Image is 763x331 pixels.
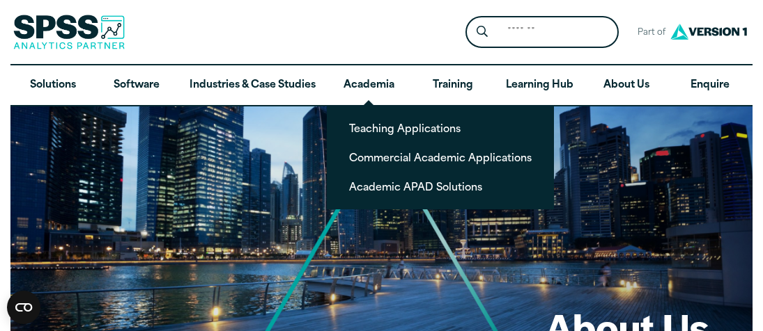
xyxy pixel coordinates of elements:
[585,65,668,106] a: About Us
[13,15,125,49] img: SPSS Analytics Partner
[630,23,667,43] span: Part of
[495,65,585,106] a: Learning Hub
[477,26,488,38] svg: Search magnifying glass icon
[338,115,543,141] a: Teaching Applications
[668,65,752,106] a: Enquire
[7,291,40,324] button: Open CMP widget
[327,105,554,209] ul: Academia
[465,16,619,49] form: Site Header Search Form
[667,19,750,45] img: Version1 Logo
[327,65,410,106] a: Academia
[411,65,495,106] a: Training
[95,65,178,106] a: Software
[10,65,94,106] a: Solutions
[10,65,752,106] nav: Desktop version of site main menu
[469,19,495,45] button: Search magnifying glass icon
[338,174,543,200] a: Academic APAD Solutions
[338,145,543,170] a: Commercial Academic Applications
[178,65,327,106] a: Industries & Case Studies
